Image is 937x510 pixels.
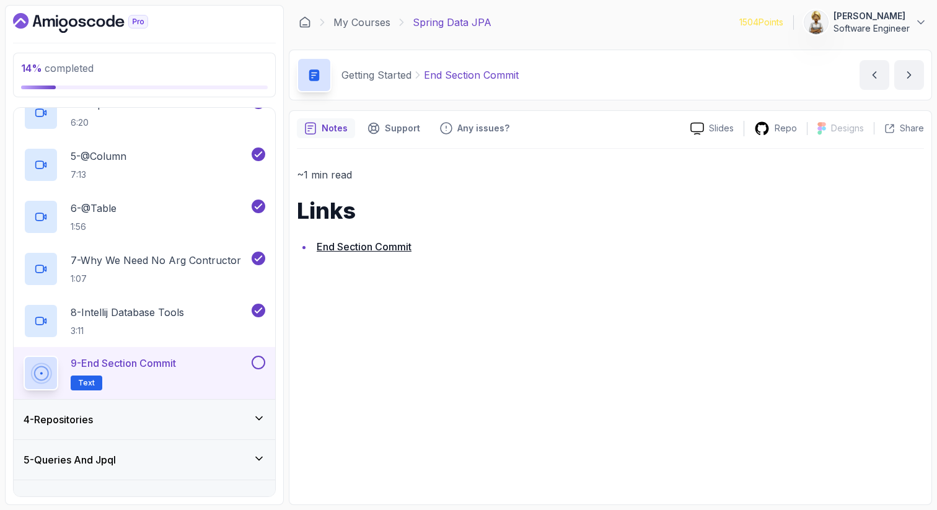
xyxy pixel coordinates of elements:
[24,412,93,427] h3: 4 - Repositories
[333,15,390,30] a: My Courses
[14,440,275,480] button: 5-Queries And Jpql
[709,122,734,134] p: Slides
[385,122,420,134] p: Support
[739,16,783,29] p: 1504 Points
[413,15,491,30] p: Spring Data JPA
[894,60,924,90] button: next content
[71,117,134,129] p: 6:20
[433,118,517,138] button: Feedback button
[297,166,924,183] p: ~1 min read
[834,10,910,22] p: [PERSON_NAME]
[14,400,275,439] button: 4-Repositories
[24,356,265,390] button: 9-End Section CommitText
[744,121,807,136] a: Repo
[299,16,311,29] a: Dashboard
[322,122,348,134] p: Notes
[24,200,265,234] button: 6-@Table1:56
[21,62,42,74] span: 14 %
[24,304,265,338] button: 8-Intellij Database Tools3:11
[24,452,116,467] h3: 5 - Queries And Jpql
[317,240,411,253] a: End Section Commit
[71,273,241,285] p: 1:07
[804,11,828,34] img: user profile image
[874,122,924,134] button: Share
[24,147,265,182] button: 5-@Column7:13
[78,378,95,388] span: Text
[297,198,924,223] h1: Links
[831,122,864,134] p: Designs
[24,95,265,130] button: 4-Sequences6:20
[804,10,927,35] button: user profile image[PERSON_NAME]Software Engineer
[24,252,265,286] button: 7-Why We Need No Arg Contructor1:07
[71,305,184,320] p: 8 - Intellij Database Tools
[360,118,428,138] button: Support button
[680,122,744,135] a: Slides
[71,149,126,164] p: 5 - @Column
[71,201,117,216] p: 6 - @Table
[71,169,126,181] p: 7:13
[775,122,797,134] p: Repo
[341,68,411,82] p: Getting Started
[71,325,184,337] p: 3:11
[860,60,889,90] button: previous content
[834,22,910,35] p: Software Engineer
[71,356,176,371] p: 9 - End Section Commit
[297,118,355,138] button: notes button
[13,13,177,33] a: Dashboard
[457,122,509,134] p: Any issues?
[21,62,94,74] span: completed
[71,253,241,268] p: 7 - Why We Need No Arg Contructor
[900,122,924,134] p: Share
[24,493,141,508] h3: 6 - Sorting And Pagination
[71,221,117,233] p: 1:56
[424,68,519,82] p: End Section Commit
